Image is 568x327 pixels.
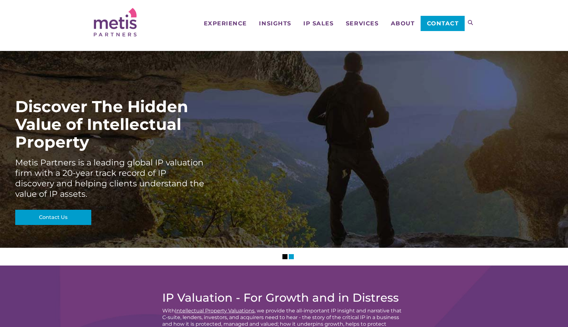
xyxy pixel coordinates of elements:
[15,210,91,225] a: Contact Us
[303,21,333,26] span: IP Sales
[391,21,415,26] span: About
[427,21,459,26] span: Contact
[259,21,291,26] span: Insights
[421,16,465,31] a: Contact
[94,8,137,36] img: Metis Partners
[15,157,205,199] div: Metis Partners is a leading global IP valuation firm with a 20-year track record of IP discovery ...
[175,308,255,314] a: Intellectual Property Valuations
[282,254,287,259] li: Slider Page 1
[204,21,247,26] span: Experience
[346,21,378,26] span: Services
[162,291,406,304] h2: IP Valuation - For Growth and in Distress
[15,98,205,151] div: Discover The Hidden Value of Intellectual Property
[289,254,294,259] li: Slider Page 2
